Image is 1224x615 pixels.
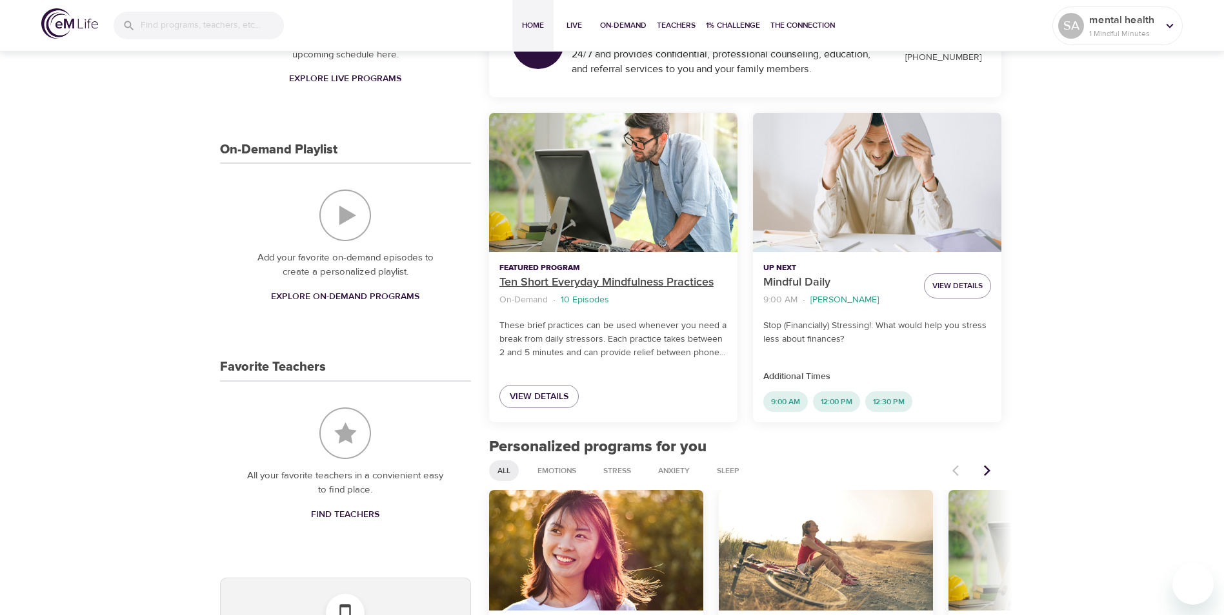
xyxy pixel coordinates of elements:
p: Featured Program [499,262,727,274]
p: Up Next [763,262,914,274]
nav: breadcrumb [499,291,727,309]
nav: breadcrumb [763,291,914,309]
p: 1 Mindful Minutes [1089,28,1158,39]
img: Favorite Teachers [319,407,371,459]
button: Ten Short Everyday Mindfulness Practices [948,490,1163,610]
p: Add your favorite on-demand episodes to create a personalized playlist. [246,251,445,280]
span: View Details [932,279,983,293]
a: Find Teachers [306,503,385,527]
div: Stress [595,460,639,481]
span: Anxiety [650,465,697,476]
li: · [553,291,556,309]
p: Additional Times [763,370,991,384]
p: Mindful Daily [763,274,914,291]
span: Explore On-Demand Programs [271,289,419,305]
span: On-Demand [600,19,647,32]
span: Teachers [657,19,696,32]
div: Sleep [708,460,748,481]
span: Explore Live Programs [289,71,401,87]
button: 7 Days of Emotional Intelligence [489,490,703,610]
h3: Favorite Teachers [220,360,326,375]
p: 9:00 AM [763,293,798,307]
button: View Details [924,273,991,298]
span: Emotions [530,465,584,476]
div: All [489,460,519,481]
div: The Employee Assistance Program (EAP) is free of charge, available 24/7 and provides confidential... [572,32,886,77]
span: Home [517,19,548,32]
p: All your favorite teachers in a convienient easy to find place. [246,469,445,498]
span: 12:30 PM [865,396,912,407]
p: [PHONE_NUMBER] [901,51,986,64]
p: On-Demand [499,293,548,307]
li: · [803,291,805,309]
span: 12:00 PM [813,396,860,407]
button: Getting Active [719,490,933,610]
a: View Details [499,385,579,409]
div: 12:00 PM [813,391,860,412]
p: These brief practices can be used whenever you need a break from daily stressors. Each practice t... [499,319,727,360]
span: Live [559,19,590,32]
p: mental health [1089,12,1158,28]
span: 9:00 AM [763,396,808,407]
div: SA [1058,13,1084,39]
img: logo [41,8,98,39]
span: Sleep [709,465,747,476]
span: The Connection [770,19,835,32]
span: 1% Challenge [706,19,760,32]
div: Anxiety [650,460,698,481]
button: Next items [973,456,1001,485]
input: Find programs, teachers, etc... [141,12,284,39]
div: 12:30 PM [865,391,912,412]
span: Stress [596,465,639,476]
img: On-Demand Playlist [319,190,371,241]
p: Ten Short Everyday Mindfulness Practices [499,274,727,291]
a: Explore Live Programs [284,67,406,91]
button: Ten Short Everyday Mindfulness Practices [489,113,737,253]
a: Explore On-Demand Programs [266,285,425,309]
button: Mindful Daily [753,113,1001,253]
span: Find Teachers [311,507,379,523]
h2: Personalized programs for you [489,438,1002,456]
h3: On-Demand Playlist [220,142,337,157]
iframe: Button to launch messaging window [1172,563,1214,605]
div: 9:00 AM [763,391,808,412]
span: All [490,465,518,476]
p: [PERSON_NAME] [810,293,879,307]
p: 10 Episodes [561,293,609,307]
div: Emotions [529,460,585,481]
span: View Details [510,389,568,405]
p: Stop (Financially) Stressing!: What would help you stress less about finances? [763,319,991,346]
